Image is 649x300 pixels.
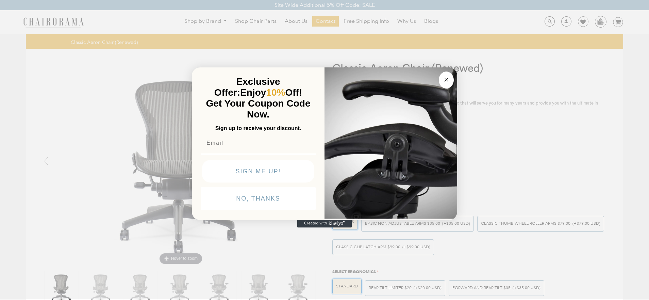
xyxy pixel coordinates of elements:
[201,136,316,150] input: Email
[215,125,301,131] span: Sign up to receive your discount.
[240,87,302,98] span: Enjoy Off!
[206,98,311,120] span: Get Your Coupon Code Now.
[202,160,314,183] button: SIGN ME UP!
[214,76,280,98] span: Exclusive Offer:
[297,219,352,227] a: Created with Klaviyo - opens in a new tab
[614,256,646,288] iframe: Tidio Chat
[201,187,316,210] button: NO, THANKS
[266,87,285,98] span: 10%
[439,72,454,89] button: Close dialog
[324,66,457,219] img: 92d77583-a095-41f6-84e7-858462e0427a.jpeg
